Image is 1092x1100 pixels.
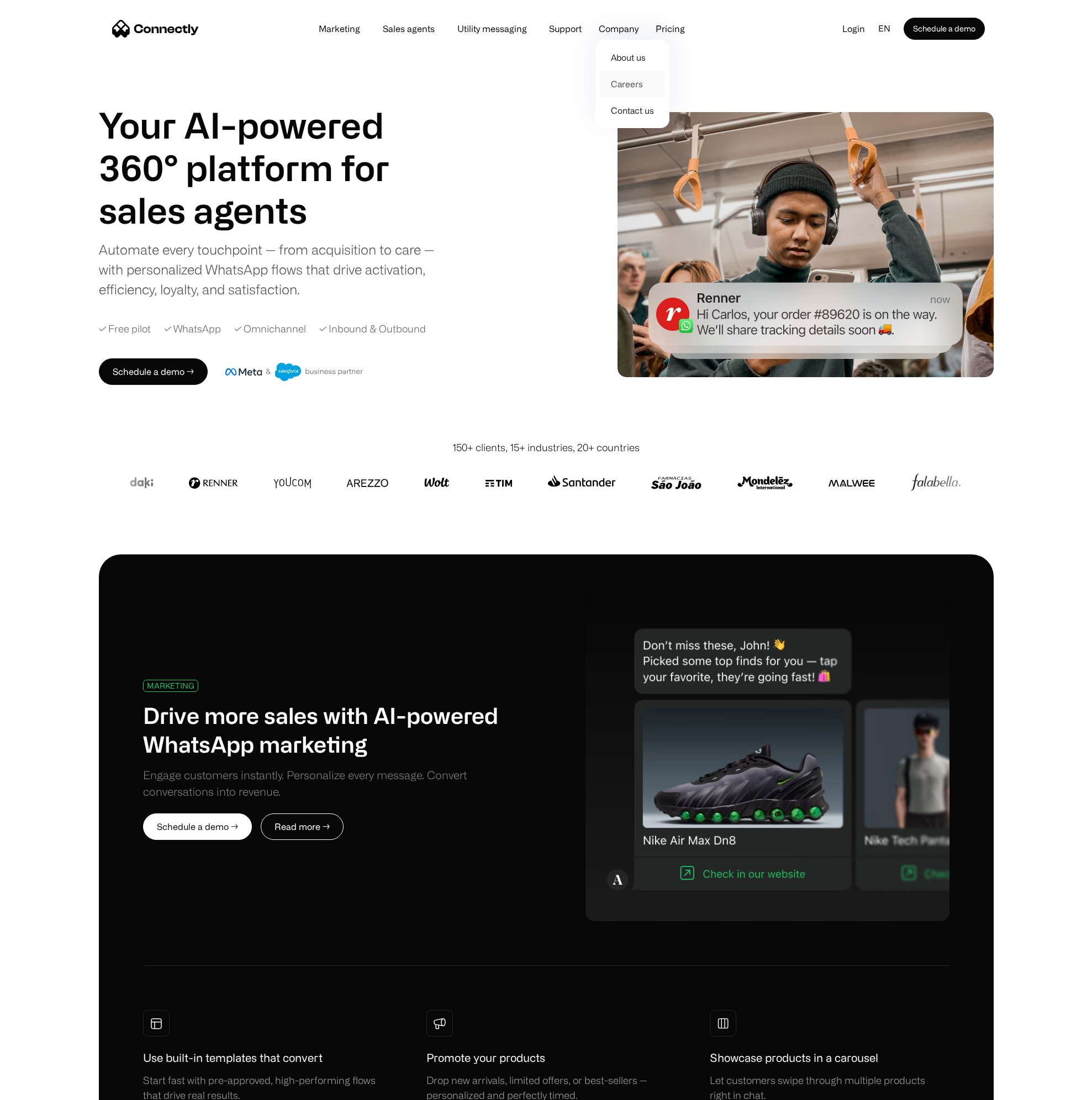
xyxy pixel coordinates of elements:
a: Careers [600,71,665,97]
a: Read more → [261,813,344,840]
h1: Drive more sales with AI-powered WhatsApp marketing [143,701,530,758]
a: About us [600,44,665,71]
a: Sales agents [374,24,444,33]
a: Marketing [310,24,369,33]
div: en [878,20,890,37]
ul: Language list [22,1081,66,1096]
img: Meta and Salesforce business partner badge. [225,363,363,382]
div: 1 of 4 [99,189,430,231]
a: Support [540,24,590,33]
div: Company [595,21,642,36]
nav: Company [595,36,669,128]
div: ✓ Inbound & Outbound [319,321,426,336]
div: en [874,20,904,37]
a: Login [833,20,874,37]
a: home [112,20,199,37]
div: 150+ clients, 15+ industries, 20+ countries [452,440,640,455]
div: ✓ WhatsApp [164,321,221,336]
aside: Language selected: English [11,1080,66,1096]
a: Schedule a demo → [143,813,252,840]
a: Pricing [647,24,694,33]
div: Company [599,21,639,36]
h1: Showcase products in a carousel [710,1050,878,1066]
div: ✓ Free pilot [99,321,151,336]
h1: Use built-in templates that convert [143,1050,323,1066]
a: Schedule a demo → [99,358,208,385]
div: ✓ Omnichannel [234,321,306,336]
h1: Promote your products [426,1050,545,1066]
div: carousel [99,189,430,231]
h1: Your AI-powered 360° platform for [99,104,430,189]
a: Schedule a demo [904,18,985,40]
div: Engage customers instantly. Personalize every message. Convert conversations into revenue. [143,767,530,800]
div: MARKETING [147,681,194,690]
a: Utility messaging [449,24,536,33]
h1: sales agents [99,189,430,231]
div: Automate every touchpoint — from acquisition to care — with personalized WhatsApp flows that driv... [99,240,447,299]
a: Contact us [600,97,665,124]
